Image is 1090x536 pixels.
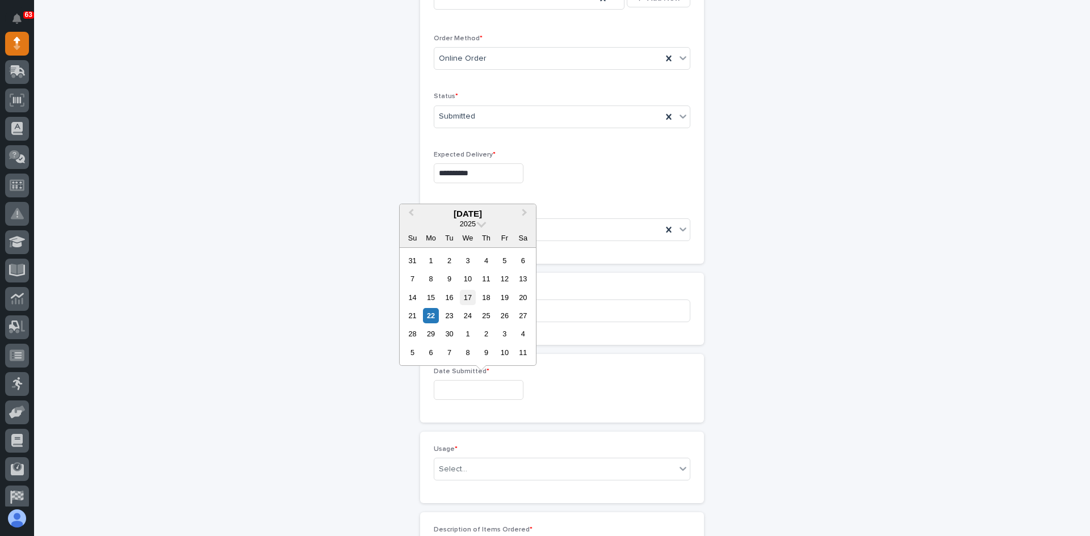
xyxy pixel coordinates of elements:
[405,290,420,305] div: Choose Sunday, September 14th, 2025
[515,230,531,246] div: Sa
[460,345,475,360] div: Choose Wednesday, October 8th, 2025
[434,35,483,42] span: Order Method
[460,253,475,268] div: Choose Wednesday, September 3rd, 2025
[442,230,457,246] div: Tu
[442,345,457,360] div: Choose Tuesday, October 7th, 2025
[497,290,512,305] div: Choose Friday, September 19th, 2025
[479,253,494,268] div: Choose Thursday, September 4th, 2025
[515,271,531,286] div: Choose Saturday, September 13th, 2025
[405,345,420,360] div: Choose Sunday, October 5th, 2025
[460,326,475,341] div: Choose Wednesday, October 1st, 2025
[400,209,536,219] div: [DATE]
[423,308,438,323] div: Choose Monday, September 22nd, 2025
[497,326,512,341] div: Choose Friday, October 3rd, 2025
[479,271,494,286] div: Choose Thursday, September 11th, 2025
[515,290,531,305] div: Choose Saturday, September 20th, 2025
[460,220,476,228] span: 2025
[439,111,475,123] span: Submitted
[423,230,438,246] div: Mo
[423,253,438,268] div: Choose Monday, September 1st, 2025
[434,368,489,375] span: Date Submitted
[515,326,531,341] div: Choose Saturday, October 4th, 2025
[460,290,475,305] div: Choose Wednesday, September 17th, 2025
[460,308,475,323] div: Choose Wednesday, September 24th, 2025
[515,308,531,323] div: Choose Saturday, September 27th, 2025
[497,271,512,286] div: Choose Friday, September 12th, 2025
[423,290,438,305] div: Choose Monday, September 15th, 2025
[497,308,512,323] div: Choose Friday, September 26th, 2025
[423,271,438,286] div: Choose Monday, September 8th, 2025
[442,290,457,305] div: Choose Tuesday, September 16th, 2025
[442,253,457,268] div: Choose Tuesday, September 2nd, 2025
[442,308,457,323] div: Choose Tuesday, September 23rd, 2025
[5,7,29,31] button: Notifications
[434,526,533,533] span: Description of Items Ordered
[479,326,494,341] div: Choose Thursday, October 2nd, 2025
[515,253,531,268] div: Choose Saturday, September 6th, 2025
[439,463,467,475] div: Select...
[497,253,512,268] div: Choose Friday, September 5th, 2025
[442,326,457,341] div: Choose Tuesday, September 30th, 2025
[25,11,32,19] p: 63
[479,230,494,246] div: Th
[434,446,458,453] span: Usage
[515,345,531,360] div: Choose Saturday, October 11th, 2025
[423,345,438,360] div: Choose Monday, October 6th, 2025
[497,230,512,246] div: Fr
[434,151,496,158] span: Expected Delivery
[439,53,487,65] span: Online Order
[405,308,420,323] div: Choose Sunday, September 21st, 2025
[479,290,494,305] div: Choose Thursday, September 18th, 2025
[497,345,512,360] div: Choose Friday, October 10th, 2025
[5,507,29,530] button: users-avatar
[442,271,457,286] div: Choose Tuesday, September 9th, 2025
[479,308,494,323] div: Choose Thursday, September 25th, 2025
[401,205,419,223] button: Previous Month
[423,326,438,341] div: Choose Monday, September 29th, 2025
[479,345,494,360] div: Choose Thursday, October 9th, 2025
[14,14,29,32] div: Notifications63
[405,230,420,246] div: Su
[460,271,475,286] div: Choose Wednesday, September 10th, 2025
[405,253,420,268] div: Choose Sunday, August 31st, 2025
[405,326,420,341] div: Choose Sunday, September 28th, 2025
[460,230,475,246] div: We
[405,271,420,286] div: Choose Sunday, September 7th, 2025
[434,93,458,100] span: Status
[403,251,532,362] div: month 2025-09
[517,205,535,223] button: Next Month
